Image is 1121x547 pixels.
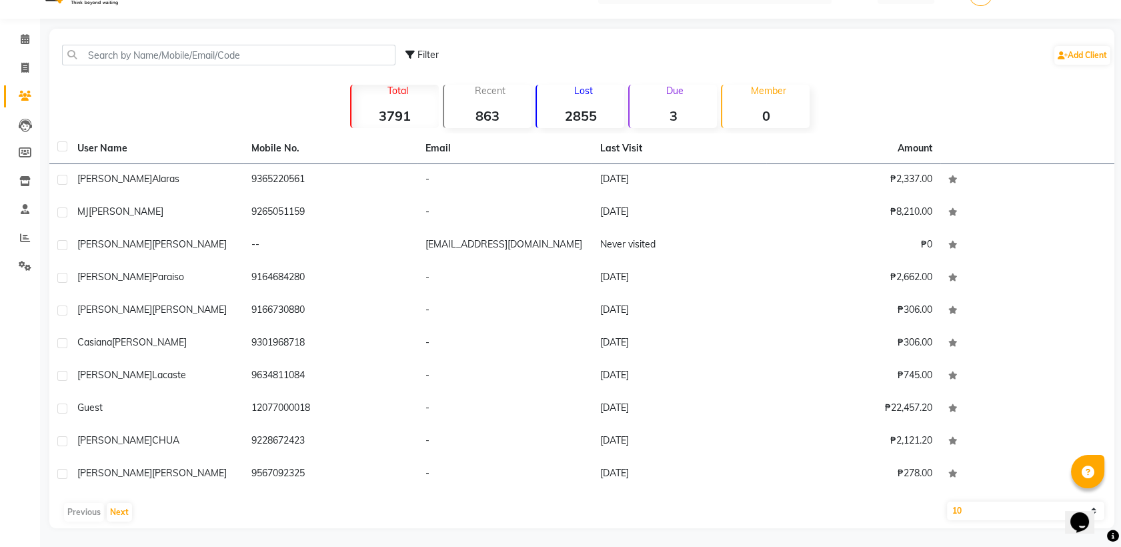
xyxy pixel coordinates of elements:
[449,85,531,97] p: Recent
[592,133,766,164] th: Last Visit
[417,426,592,458] td: -
[417,262,592,295] td: -
[351,107,439,124] strong: 3791
[1065,494,1108,534] iframe: chat widget
[243,262,417,295] td: 9164684280
[77,271,152,283] span: [PERSON_NAME]
[592,426,766,458] td: [DATE]
[417,393,592,426] td: -
[1054,46,1110,65] a: Add Client
[890,133,940,163] th: Amount
[766,229,940,262] td: ₱0
[62,45,395,65] input: Search by Name/Mobile/Email/Code
[152,369,186,381] span: Lacaste
[152,238,227,250] span: [PERSON_NAME]
[243,426,417,458] td: 9228672423
[417,49,439,61] span: Filter
[77,205,89,217] span: MJ
[766,262,940,295] td: ₱2,662.00
[417,360,592,393] td: -
[77,467,152,479] span: [PERSON_NAME]
[112,336,187,348] span: [PERSON_NAME]
[357,85,439,97] p: Total
[243,164,417,197] td: 9365220561
[417,229,592,262] td: [EMAIL_ADDRESS][DOMAIN_NAME]
[722,107,810,124] strong: 0
[632,85,717,97] p: Due
[77,434,152,446] span: [PERSON_NAME]
[417,295,592,328] td: -
[77,369,152,381] span: [PERSON_NAME]
[152,467,227,479] span: [PERSON_NAME]
[69,133,243,164] th: User Name
[766,295,940,328] td: ₱306.00
[766,426,940,458] td: ₱2,121.20
[107,503,132,522] button: Next
[592,328,766,360] td: [DATE]
[592,262,766,295] td: [DATE]
[77,238,152,250] span: [PERSON_NAME]
[766,197,940,229] td: ₱8,210.00
[417,164,592,197] td: -
[766,164,940,197] td: ₱2,337.00
[592,229,766,262] td: Never visited
[728,85,810,97] p: Member
[243,360,417,393] td: 9634811084
[243,229,417,262] td: --
[77,336,112,348] span: Casiana
[537,107,624,124] strong: 2855
[417,197,592,229] td: -
[766,360,940,393] td: ₱745.00
[152,434,179,446] span: CHUA
[77,402,103,414] span: Guest
[243,295,417,328] td: 9166730880
[444,107,531,124] strong: 863
[542,85,624,97] p: Lost
[592,164,766,197] td: [DATE]
[152,271,184,283] span: Paraiso
[766,458,940,491] td: ₱278.00
[592,295,766,328] td: [DATE]
[417,328,592,360] td: -
[77,173,152,185] span: [PERSON_NAME]
[243,197,417,229] td: 9265051159
[592,197,766,229] td: [DATE]
[243,328,417,360] td: 9301968718
[243,458,417,491] td: 9567092325
[152,304,227,316] span: [PERSON_NAME]
[592,458,766,491] td: [DATE]
[592,393,766,426] td: [DATE]
[417,133,592,164] th: Email
[243,133,417,164] th: Mobile No.
[766,393,940,426] td: ₱22,457.20
[630,107,717,124] strong: 3
[89,205,163,217] span: [PERSON_NAME]
[417,458,592,491] td: -
[766,328,940,360] td: ₱306.00
[152,173,179,185] span: Alaras
[77,304,152,316] span: [PERSON_NAME]
[592,360,766,393] td: [DATE]
[243,393,417,426] td: 12077000018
